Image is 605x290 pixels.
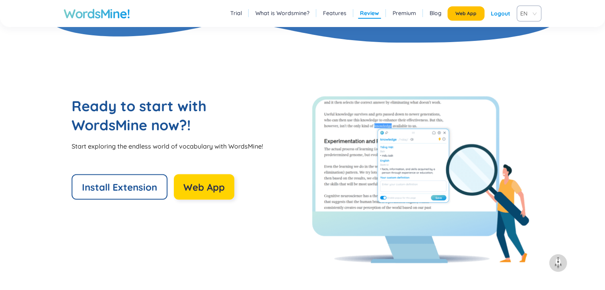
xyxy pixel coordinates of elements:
span: Install Extension [82,181,157,193]
button: Web App [174,174,234,200]
img: Explore WordsMine! [312,97,529,263]
button: Web App [447,6,484,21]
span: Web App [455,10,477,17]
span: Web App [183,181,225,193]
button: Install Extension [72,174,167,200]
a: Review [360,9,379,17]
div: Logout [491,6,510,21]
div: Start exploring the endless world of vocabulary with WordsMine! [72,142,303,151]
a: Trial [230,9,242,17]
a: Premium [393,9,416,17]
a: What is Wordsmine? [255,9,309,17]
a: Blog [430,9,442,17]
a: Features [323,9,346,17]
h2: Ready to start with WordsMine now?! [72,97,243,135]
span: VIE [520,8,535,19]
a: WordsMine! [64,6,130,21]
img: to top [552,257,564,269]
